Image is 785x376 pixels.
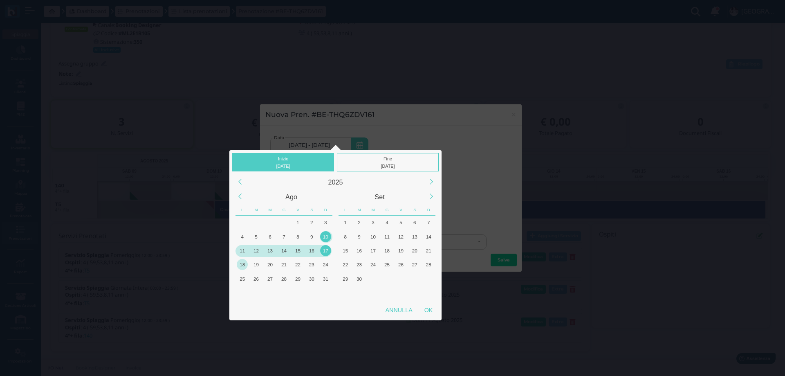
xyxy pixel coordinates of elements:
div: Settembre [336,189,424,204]
div: Lunedì, Settembre 8 [339,230,352,243]
div: Sabato, Ottobre 11 [408,286,422,299]
div: Venerdì, Agosto 22 [291,258,305,272]
div: Next Month [422,188,440,205]
div: 17 [320,245,331,256]
div: 6 [409,217,420,228]
div: Mercoledì, Settembre 3 [263,286,277,299]
div: Lunedì, Luglio 28 [235,216,249,230]
div: Domenica, Agosto 17 [318,243,332,257]
div: 4 [381,217,392,228]
div: 26 [251,273,262,284]
div: Domenica, Ottobre 5 [422,272,435,286]
div: OK [418,303,439,317]
div: Domenica, Agosto 31 [318,272,332,286]
div: 9 [306,231,317,242]
div: 24 [320,259,331,270]
div: Lunedì, Settembre 1 [235,286,249,299]
div: Lunedì [339,204,352,216]
div: Venerdì, Settembre 19 [394,243,408,257]
div: Annulla [379,303,418,317]
div: Venerdì, Agosto 1 [291,216,305,230]
div: 8 [292,231,303,242]
div: Martedì, Settembre 2 [352,216,366,230]
div: Domenica, Settembre 7 [422,216,435,230]
div: 5 [251,231,262,242]
div: 7 [278,231,289,242]
div: 29 [340,273,351,284]
div: 30 [354,273,365,284]
div: Lunedì, Agosto 11 [235,243,249,257]
div: Sabato, Agosto 9 [305,230,318,243]
div: 23 [354,259,365,270]
div: Mercoledì, Settembre 10 [366,230,380,243]
div: Sabato, Settembre 20 [408,243,422,257]
div: Previous Year [231,173,249,191]
div: Mercoledì [366,204,380,216]
div: Inizio [232,153,334,171]
div: Giovedì, Ottobre 2 [380,272,394,286]
div: Mercoledì, Agosto 20 [263,258,277,272]
div: 17 [368,245,379,256]
div: [DATE] [234,162,332,170]
div: 28 [278,273,289,284]
div: Sabato, Agosto 2 [305,216,318,230]
div: [DATE] [339,162,437,170]
div: Giovedì [277,204,291,216]
div: 30 [306,273,317,284]
div: Lunedì, Settembre 29 [339,272,352,286]
div: Lunedì, Settembre 1 [339,216,352,230]
div: 13 [409,231,420,242]
div: Martedì, Agosto 19 [249,258,263,272]
div: 2 [306,217,317,228]
div: Venerdì, Agosto 15 [291,243,305,257]
div: 14 [423,231,434,242]
div: 13 [265,245,276,256]
div: Mercoledì, Settembre 3 [366,216,380,230]
div: 21 [278,259,289,270]
div: 29 [292,273,303,284]
div: Giovedì, Agosto 7 [277,230,291,243]
div: 4 [237,231,248,242]
div: Sabato [305,204,318,216]
div: 10 [368,231,379,242]
div: 28 [423,259,434,270]
div: Martedì, Agosto 5 [249,230,263,243]
div: Lunedì, Ottobre 6 [339,286,352,299]
div: 19 [395,245,406,256]
div: Fine [337,153,439,171]
div: Sabato, Settembre 6 [305,286,318,299]
div: 6 [265,231,276,242]
div: Lunedì, Settembre 15 [339,243,352,257]
div: Oggi, Martedì, Agosto 12 [249,243,263,257]
div: 16 [306,245,317,256]
div: Giovedì, Luglio 31 [277,216,291,230]
div: Domenica, Settembre 7 [318,286,332,299]
div: Venerdì, Ottobre 10 [394,286,408,299]
div: 10 [320,231,331,242]
div: 2025 [247,175,424,189]
div: 20 [265,259,276,270]
div: Martedì, Settembre 23 [352,258,366,272]
div: 14 [278,245,289,256]
div: Mercoledì, Luglio 30 [263,216,277,230]
div: Mercoledì, Ottobre 1 [366,272,380,286]
div: Giovedì, Agosto 14 [277,243,291,257]
div: Sabato, Settembre 6 [408,216,422,230]
div: Giovedì, Settembre 18 [380,243,394,257]
div: Venerdì [394,204,408,216]
div: Domenica, Settembre 28 [422,258,435,272]
div: 27 [409,259,420,270]
div: Venerdì, Settembre 5 [394,216,408,230]
div: Giovedì, Settembre 4 [380,216,394,230]
div: Previous Month [231,188,249,205]
div: Venerdì, Agosto 8 [291,230,305,243]
div: Mercoledì, Agosto 6 [263,230,277,243]
div: Venerdì, Settembre 26 [394,258,408,272]
div: Martedì, Settembre 2 [249,286,263,299]
div: 25 [381,259,392,270]
div: Sabato [408,204,422,216]
div: Lunedì [235,204,249,216]
div: Domenica [318,204,332,216]
div: Giovedì, Agosto 28 [277,272,291,286]
div: 2 [354,217,365,228]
